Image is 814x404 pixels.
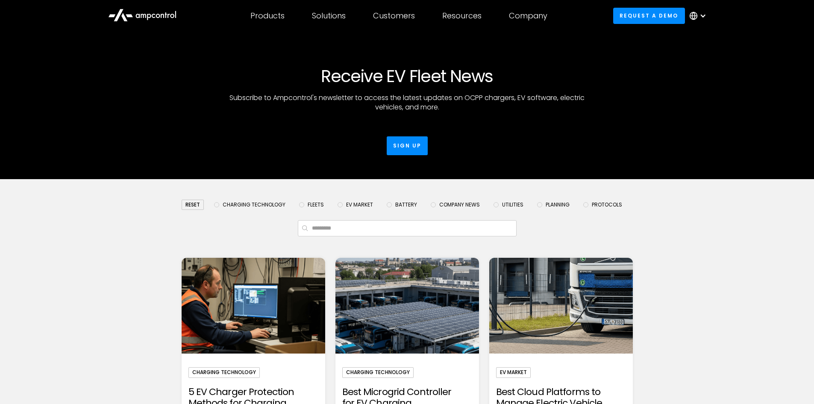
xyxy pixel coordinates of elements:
span: Planning [546,201,570,208]
div: Solutions [312,11,346,21]
div: Company [509,11,547,21]
span: Battery [395,201,417,208]
div: reset [182,200,204,210]
a: Sign up [387,136,428,155]
div: Products [250,11,285,21]
span: Charging Technology [223,201,285,208]
p: Subscribe to Ampcontrol's newsletter to access the latest updates on OCPP chargers, EV software, ... [219,93,595,112]
div: EV Market [496,367,531,377]
div: Resources [442,11,482,21]
span: EV Market [346,201,373,208]
div: Customers [373,11,415,21]
span: Company News [439,201,480,208]
div: Charging Technology [342,367,414,377]
div: Charging Technology [188,367,260,377]
span: Fleets [308,201,324,208]
span: Protocols [592,201,622,208]
span: Utilities [502,201,523,208]
h1: Receive EV Fleet News [257,66,558,86]
a: Request a demo [613,8,685,24]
